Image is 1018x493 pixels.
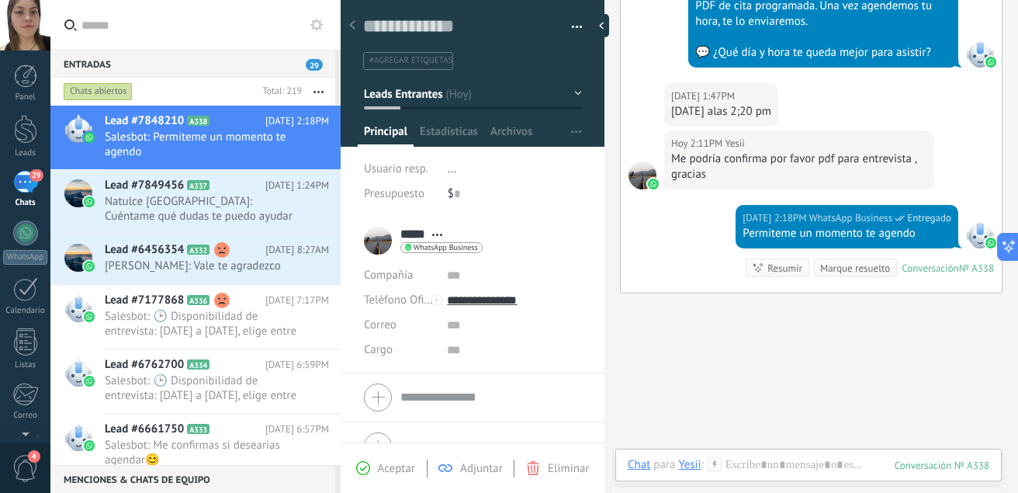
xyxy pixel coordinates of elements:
[3,306,48,316] div: Calendario
[265,242,329,258] span: [DATE] 8:27AM
[3,411,48,421] div: Correo
[3,148,48,158] div: Leads
[966,40,994,68] span: WhatsApp Business
[369,55,452,66] span: #agregar etiquetas
[50,285,341,349] a: Lead #7177868 A336 [DATE] 7:17PM Salesbot: 🕒 Disponibilidad de entrevista: [DATE] a [DATE], elige...
[678,457,701,471] div: Yesii
[548,461,589,476] span: Eliminar
[256,84,302,99] div: Total: 219
[460,461,503,476] span: Adjuntar
[414,244,478,252] span: WhatsApp Business
[105,113,184,129] span: Lead #7848210
[594,14,609,37] div: Ocultar
[364,161,428,176] span: Usuario resp.
[364,293,445,307] span: Teléfono Oficina
[3,92,48,102] div: Panel
[364,157,436,182] div: Usuario resp.
[105,373,300,403] span: Salesbot: 🕒 Disponibilidad de entrevista: [DATE] a [DATE], elige entre estos horarios: • 9:20 a.m...
[105,293,184,308] span: Lead #7177868
[105,309,300,339] span: Salesbot: 🕒 Disponibilidad de entrevista: [DATE] a [DATE], elige entre estos horarios: • 9:20 a.m...
[448,182,582,207] div: $
[105,357,184,373] span: Lead #6762700
[985,238,996,248] img: waba.svg
[50,465,335,493] div: Menciones & Chats de equipo
[671,89,737,104] div: [DATE] 1:47PM
[820,261,890,276] div: Marque resuelto
[364,182,436,207] div: Presupuesto
[105,242,184,258] span: Lead #6456354
[378,461,415,476] span: Aceptar
[265,422,329,437] span: [DATE] 6:57PM
[187,359,209,370] span: A334
[50,414,341,477] a: Lead #6661750 A333 [DATE] 6:57PM Salesbot: Me confirmas si desearias agendar😊
[50,170,341,234] a: Lead #7849456 A337 [DATE] 1:24PM Natulce [GEOGRAPHIC_DATA]: Cuéntame qué dudas te puedo ayudar a ...
[64,82,133,101] div: Chats abiertos
[187,424,209,434] span: A333
[29,169,43,182] span: 29
[671,104,771,120] div: [DATE] alas 2;20 pm
[490,124,532,147] span: Archivos
[701,457,704,473] span: :
[28,450,40,463] span: 4
[187,116,209,126] span: A338
[50,349,341,413] a: Lead #6762700 A334 [DATE] 6:59PM Salesbot: 🕒 Disponibilidad de entrevista: [DATE] a [DATE], elige...
[50,234,341,284] a: Lead #6456354 A332 [DATE] 8:27AM [PERSON_NAME]: Vale te agradezco
[84,132,95,143] img: waba.svg
[84,311,95,322] img: waba.svg
[364,313,396,338] button: Correo
[105,259,300,273] span: [PERSON_NAME]: Vale te agradezco
[671,151,927,182] div: Me podría confirma por favor pdf para entrevista , gracias
[50,106,341,169] a: Lead #7848210 A338 [DATE] 2:18PM Salesbot: Permiteme un momento te agendo
[364,338,435,363] div: Cargo
[743,210,809,226] div: [DATE] 2:18PM
[364,186,424,201] span: Presupuesto
[364,288,435,313] button: Teléfono Oficina
[105,422,184,437] span: Lead #6661750
[907,210,951,226] span: Entregado
[187,295,209,305] span: A336
[3,360,48,370] div: Listas
[265,178,329,193] span: [DATE] 1:24PM
[84,440,95,451] img: waba.svg
[671,136,725,151] div: Hoy 2:11PM
[187,180,209,190] span: A337
[648,179,659,189] img: waba.svg
[105,194,300,224] span: Natulce [GEOGRAPHIC_DATA]: Cuéntame qué dudas te puedo ayudar a resolver o qué sabores te gustarí...
[3,198,48,208] div: Chats
[966,220,994,248] span: WhatsApp Business
[743,226,951,241] div: Permiteme un momento te agendo
[902,262,959,275] div: Conversación
[187,245,209,255] span: A332
[306,59,323,71] span: 29
[50,50,335,78] div: Entradas
[84,261,95,272] img: waba.svg
[364,318,396,332] span: Correo
[3,250,47,265] div: WhatsApp
[84,196,95,207] img: waba.svg
[767,261,802,276] div: Resumir
[265,357,329,373] span: [DATE] 6:59PM
[364,263,435,288] div: Compañía
[364,124,407,147] span: Principal
[265,113,329,129] span: [DATE] 2:18PM
[105,178,184,193] span: Lead #7849456
[895,459,989,472] div: 338
[725,136,745,151] span: Yesii
[420,124,478,147] span: Estadísticas
[105,130,300,159] span: Salesbot: Permiteme un momento te agendo
[265,293,329,308] span: [DATE] 7:17PM
[959,262,994,275] div: № A338
[985,57,996,68] img: waba.svg
[809,210,893,226] span: WhatsApp Business
[628,161,656,189] span: Yesii
[84,376,95,387] img: waba.svg
[364,344,393,356] span: Cargo
[448,161,457,176] span: ...
[653,457,675,473] span: para
[695,45,951,61] div: 💬 ¿Qué día y hora te queda mejor para asistir?
[105,438,300,467] span: Salesbot: Me confirmas si desearias agendar😊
